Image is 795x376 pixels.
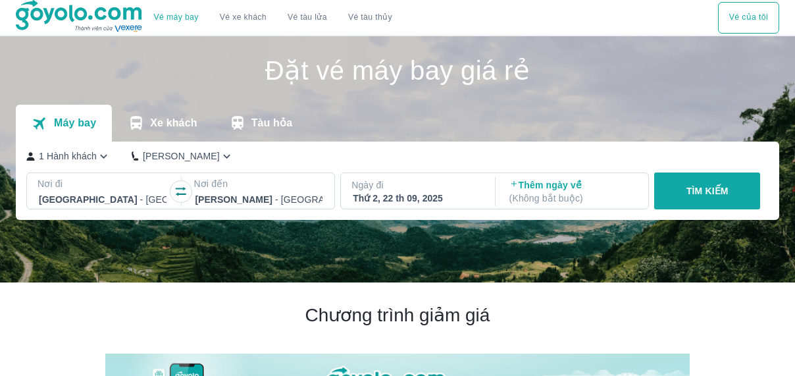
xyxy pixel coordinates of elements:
[39,149,97,163] p: 1 Hành khách
[686,184,729,198] p: TÌM KIẾM
[132,149,234,163] button: [PERSON_NAME]
[509,178,637,205] p: Thêm ngày về
[143,2,403,34] div: choose transportation mode
[338,2,403,34] button: Vé tàu thủy
[353,192,480,205] div: Thứ 2, 22 th 09, 2025
[150,117,197,130] p: Xe khách
[16,57,779,84] h1: Đặt vé máy bay giá rẻ
[277,2,338,34] a: Vé tàu lửa
[220,13,267,22] a: Vé xe khách
[718,2,779,34] div: choose transportation mode
[38,177,168,190] p: Nơi đi
[509,192,637,205] p: ( Không bắt buộc )
[251,117,293,130] p: Tàu hỏa
[654,173,760,209] button: TÌM KIẾM
[143,149,220,163] p: [PERSON_NAME]
[718,2,779,34] button: Vé của tôi
[193,177,324,190] p: Nơi đến
[105,304,690,327] h2: Chương trình giảm giá
[54,117,96,130] p: Máy bay
[351,178,482,192] p: Ngày đi
[26,149,111,163] button: 1 Hành khách
[154,13,199,22] a: Vé máy bay
[16,105,308,142] div: transportation tabs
